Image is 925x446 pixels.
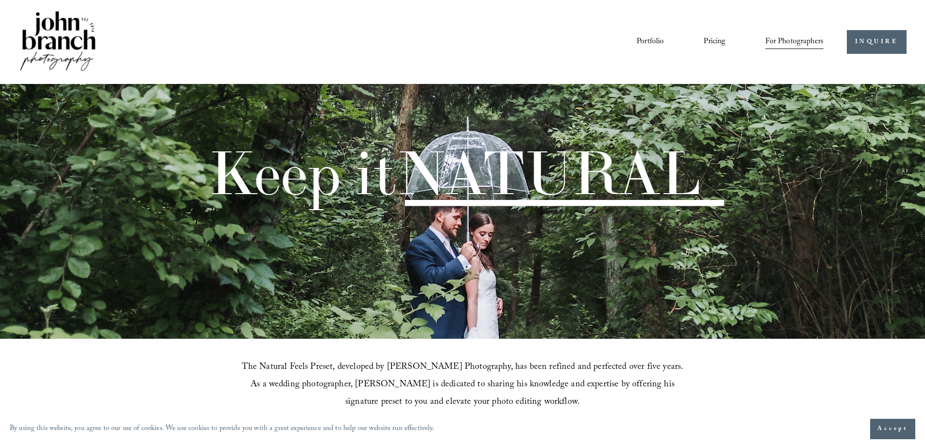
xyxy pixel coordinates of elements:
img: John Branch IV Photography [18,9,97,75]
p: By using this website, you agree to our use of cookies. We use cookies to provide you with a grea... [10,422,435,436]
button: Accept [870,419,915,439]
span: Accept [877,424,908,434]
a: Portfolio [637,33,664,50]
span: The Natural Feels Preset, developed by [PERSON_NAME] Photography, has been refined and perfected ... [242,360,686,410]
h1: Keep it [208,143,701,203]
a: folder dropdown [765,33,824,50]
a: INQUIRE [847,30,907,54]
a: Pricing [704,33,725,50]
span: For Photographers [765,34,824,50]
span: NATURAL [396,134,701,211]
